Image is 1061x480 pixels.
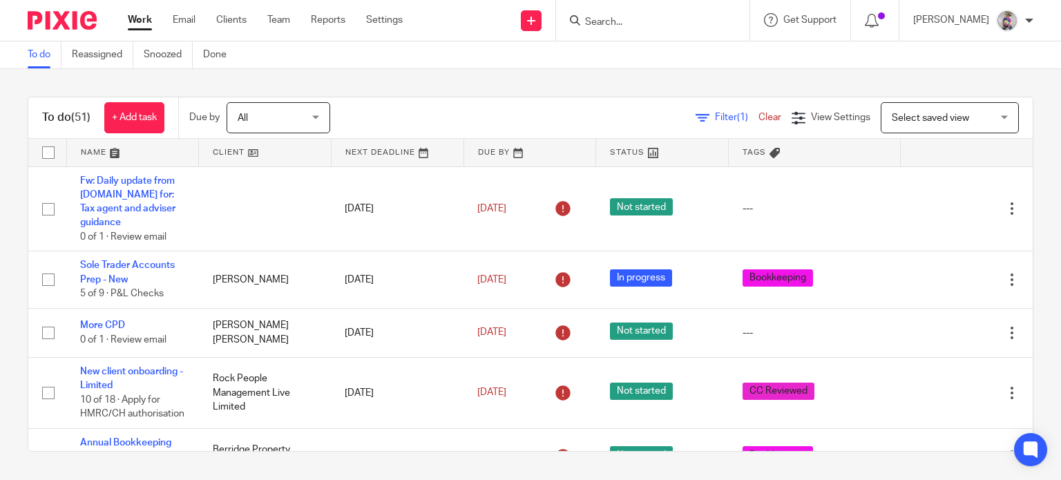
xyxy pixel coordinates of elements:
[477,328,506,338] span: [DATE]
[610,269,672,287] span: In progress
[610,198,673,215] span: Not started
[331,357,463,428] td: [DATE]
[199,357,332,428] td: Rock People Management Live Limited
[783,15,837,25] span: Get Support
[80,367,183,390] a: New client onboarding - Limited
[42,111,90,125] h1: To do
[610,383,673,400] span: Not started
[331,251,463,308] td: [DATE]
[128,13,152,27] a: Work
[199,251,332,308] td: [PERSON_NAME]
[203,41,237,68] a: Done
[28,41,61,68] a: To do
[189,111,220,124] p: Due by
[743,446,813,463] span: Bookkeeping
[610,446,673,463] span: Not started
[80,176,175,228] a: Fw: Daily update from [DOMAIN_NAME] for: Tax agent and adviser guidance
[610,323,673,340] span: Not started
[80,260,175,284] a: Sole Trader Accounts Prep - New
[216,13,247,27] a: Clients
[311,13,345,27] a: Reports
[331,308,463,357] td: [DATE]
[715,113,758,122] span: Filter
[366,13,403,27] a: Settings
[28,11,97,30] img: Pixie
[743,383,814,400] span: CC Reviewed
[758,113,781,122] a: Clear
[80,335,166,345] span: 0 of 1 · Review email
[743,148,766,156] span: Tags
[173,13,195,27] a: Email
[80,289,164,298] span: 5 of 9 · P&L Checks
[144,41,193,68] a: Snoozed
[743,269,813,287] span: Bookkeeping
[331,166,463,251] td: [DATE]
[477,388,506,398] span: [DATE]
[80,320,125,330] a: More CPD
[743,326,887,340] div: ---
[267,13,290,27] a: Team
[811,113,870,122] span: View Settings
[104,102,164,133] a: + Add task
[996,10,1018,32] img: DBTieDye.jpg
[913,13,989,27] p: [PERSON_NAME]
[80,232,166,242] span: 0 of 1 · Review email
[80,395,184,419] span: 10 of 18 · Apply for HMRC/CH authorisation
[477,275,506,285] span: [DATE]
[199,308,332,357] td: [PERSON_NAME] [PERSON_NAME]
[72,41,133,68] a: Reassigned
[743,202,887,215] div: ---
[80,438,171,448] a: Annual Bookkeeping
[71,112,90,123] span: (51)
[238,113,248,123] span: All
[892,113,969,123] span: Select saved view
[477,204,506,213] span: [DATE]
[584,17,708,29] input: Search
[737,113,748,122] span: (1)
